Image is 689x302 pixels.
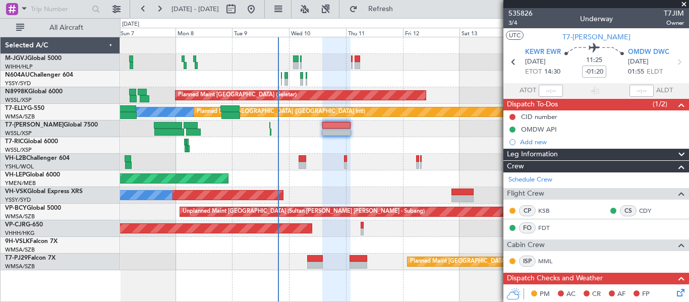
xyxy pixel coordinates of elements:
[5,146,32,154] a: WSSL/XSP
[525,47,561,57] span: KEWR EWR
[403,28,460,37] div: Fri 12
[178,88,297,103] div: Planned Maint [GEOGRAPHIC_DATA] (Seletar)
[5,72,73,78] a: N604AUChallenger 604
[521,112,557,121] div: CID number
[520,138,684,146] div: Add new
[656,86,673,96] span: ALDT
[5,238,58,245] a: 9H-VSLKFalcon 7X
[5,55,27,62] span: M-JGVJ
[520,86,536,96] span: ATOT
[617,289,625,299] span: AF
[664,8,684,19] span: T7JIM
[506,31,524,40] button: UTC
[508,175,552,185] a: Schedule Crew
[562,32,630,42] span: T7-[PERSON_NAME]
[639,206,662,215] a: CDY
[5,205,27,211] span: VP-BCY
[176,28,233,37] div: Mon 8
[586,55,602,66] span: 11:25
[289,28,346,37] div: Wed 10
[538,257,561,266] a: MML
[525,67,542,77] span: ETOT
[508,19,533,27] span: 3/4
[5,255,28,261] span: T7-PJ29
[519,222,536,233] div: FO
[580,14,613,24] div: Underway
[620,205,637,216] div: CS
[566,289,576,299] span: AC
[460,28,516,37] div: Sat 13
[664,19,684,27] span: Owner
[5,163,34,170] a: YSHL/WOL
[507,161,524,172] span: Crew
[31,2,89,17] input: Trip Number
[508,8,533,19] span: 535826
[5,229,35,237] a: VHHH/HKG
[346,28,403,37] div: Thu 11
[525,57,546,67] span: [DATE]
[5,105,27,111] span: T7-ELLY
[507,99,558,110] span: Dispatch To-Dos
[539,85,563,97] input: --:--
[5,179,36,187] a: YMEN/MEB
[5,238,30,245] span: 9H-VSLK
[5,155,70,161] a: VH-L2BChallenger 604
[507,273,603,284] span: Dispatch Checks and Weather
[5,122,98,128] a: T7-[PERSON_NAME]Global 7500
[171,5,219,14] span: [DATE] - [DATE]
[26,24,106,31] span: All Aircraft
[5,255,55,261] a: T7-PJ29Falcon 7X
[647,67,663,77] span: ELDT
[5,130,32,137] a: WSSL/XSP
[5,89,63,95] a: N8998KGlobal 6000
[5,72,30,78] span: N604AU
[183,204,425,219] div: Unplanned Maint [GEOGRAPHIC_DATA] (Sultan [PERSON_NAME] [PERSON_NAME] - Subang)
[119,28,176,37] div: Sun 7
[642,289,650,299] span: FP
[5,196,31,204] a: YSSY/SYD
[5,172,60,178] a: VH-LEPGlobal 6000
[5,155,26,161] span: VH-L2B
[653,99,667,109] span: (1/2)
[628,57,649,67] span: [DATE]
[5,189,27,195] span: VH-VSK
[5,213,35,220] a: WMSA/SZB
[11,20,109,36] button: All Aircraft
[5,205,61,211] a: VP-BCYGlobal 5000
[507,239,545,251] span: Cabin Crew
[544,67,560,77] span: 14:30
[5,222,43,228] a: VP-CJRG-650
[232,28,289,37] div: Tue 9
[5,222,26,228] span: VP-CJR
[507,188,544,200] span: Flight Crew
[5,263,35,270] a: WMSA/SZB
[360,6,402,13] span: Refresh
[197,104,365,119] div: Planned Maint [GEOGRAPHIC_DATA] ([GEOGRAPHIC_DATA] Intl)
[5,172,26,178] span: VH-LEP
[592,289,601,299] span: CR
[628,67,644,77] span: 01:55
[5,139,58,145] a: T7-RICGlobal 6000
[538,223,561,232] a: FDT
[5,122,64,128] span: T7-[PERSON_NAME]
[519,205,536,216] div: CP
[5,189,83,195] a: VH-VSKGlobal Express XRS
[5,139,24,145] span: T7-RIC
[5,96,32,104] a: WSSL/XSP
[5,55,62,62] a: M-JGVJGlobal 5000
[540,289,550,299] span: PM
[5,105,44,111] a: T7-ELLYG-550
[628,47,669,57] span: OMDW DWC
[5,113,35,120] a: WMSA/SZB
[5,80,31,87] a: YSSY/SYD
[521,125,557,134] div: OMDW API
[5,246,35,254] a: WMSA/SZB
[5,63,33,71] a: WIHH/HLP
[344,1,405,17] button: Refresh
[538,206,561,215] a: KSB
[410,254,645,269] div: Planned Maint [GEOGRAPHIC_DATA] (Sultan [PERSON_NAME] [PERSON_NAME] - Subang)
[122,20,139,29] div: [DATE]
[5,89,28,95] span: N8998K
[507,149,558,160] span: Leg Information
[519,256,536,267] div: ISP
